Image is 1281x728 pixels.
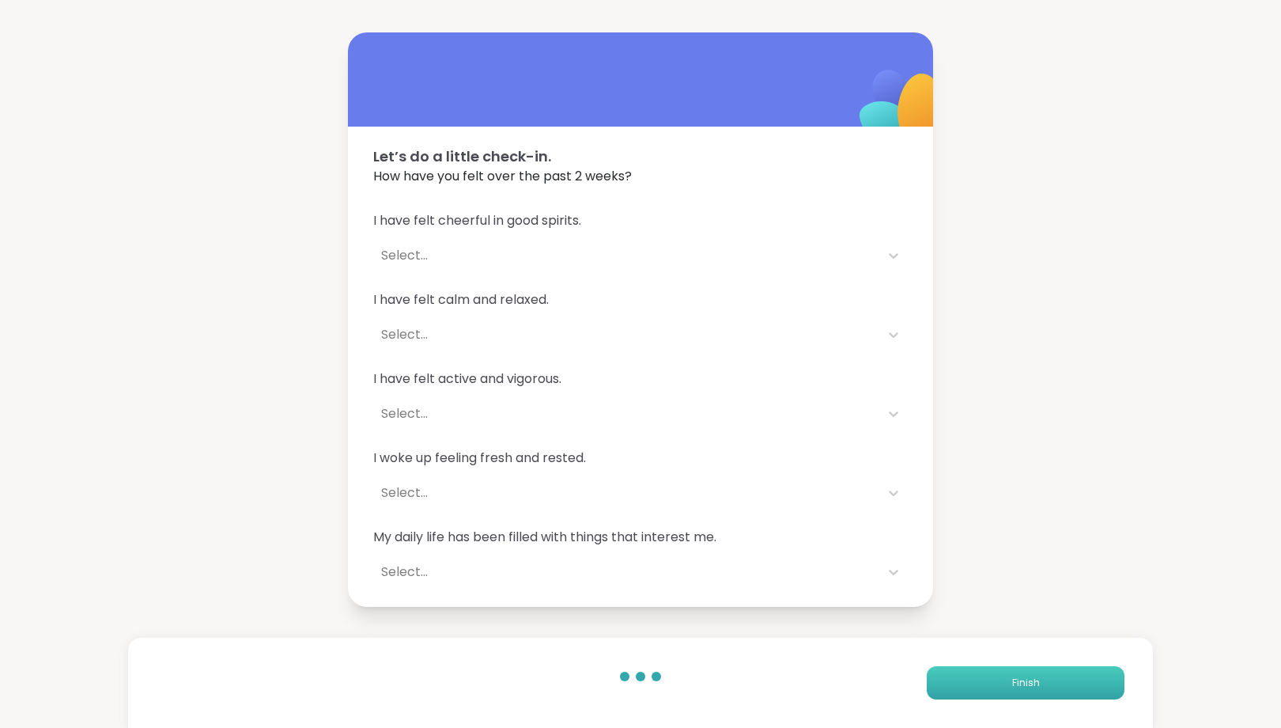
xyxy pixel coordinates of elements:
[373,167,908,186] span: How have you felt over the past 2 weeks?
[373,211,908,230] span: I have felt cheerful in good spirits.
[381,483,871,502] div: Select...
[927,666,1124,700] button: Finish
[373,449,908,468] span: I woke up feeling fresh and rested.
[381,563,871,582] div: Select...
[381,404,871,423] div: Select...
[373,146,908,167] span: Let’s do a little check-in.
[381,325,871,344] div: Select...
[373,528,908,547] span: My daily life has been filled with things that interest me.
[373,290,908,309] span: I have felt calm and relaxed.
[373,370,908,389] span: I have felt active and vigorous.
[1012,676,1040,690] span: Finish
[381,246,871,265] div: Select...
[822,28,980,186] img: ShareWell Logomark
